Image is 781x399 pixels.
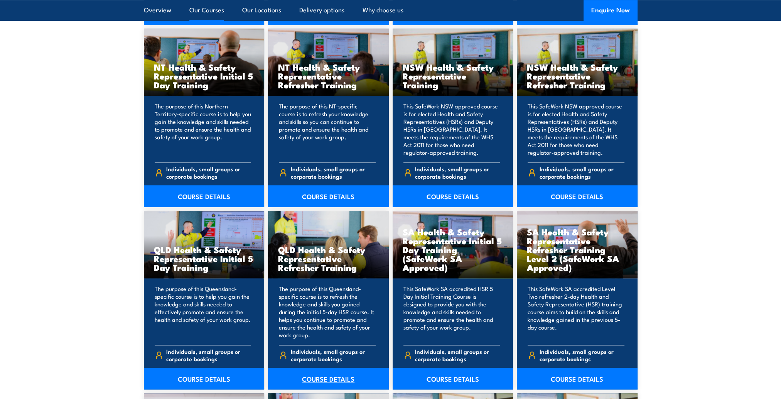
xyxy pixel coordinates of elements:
[166,348,251,362] span: Individuals, small groups or corporate bookings
[415,348,500,362] span: Individuals, small groups or corporate bookings
[155,285,251,339] p: The purpose of this Queensland-specific course is to help you gain the knowledge and skills neede...
[403,102,500,156] p: This SafeWork NSW approved course is for elected Health and Safety Representatives (HSRs) and Dep...
[154,63,255,89] h3: NT Health & Safety Representative Initial 5 Day Training
[527,63,627,89] h3: NSW Health & Safety Representative Refresher Training
[393,368,513,389] a: COURSE DETAILS
[527,227,627,272] h3: SA Health & Safety Representative Refresher Training Level 2 (SafeWork SA Approved)
[278,245,379,272] h3: QLD Health & Safety Representative Refresher Training
[268,185,389,207] a: COURSE DETAILS
[393,185,513,207] a: COURSE DETAILS
[278,63,379,89] h3: NT Health & Safety Representative Refresher Training
[528,285,624,339] p: This SafeWork SA accredited Level Two refresher 2-day Health and Safety Representative (HSR) trai...
[268,368,389,389] a: COURSE DETAILS
[291,348,376,362] span: Individuals, small groups or corporate bookings
[403,63,503,89] h3: NSW Health & Safety Representative Training
[517,368,638,389] a: COURSE DETAILS
[540,348,624,362] span: Individuals, small groups or corporate bookings
[403,285,500,339] p: This SafeWork SA accredited HSR 5 Day Initial Training Course is designed to provide you with the...
[291,165,376,180] span: Individuals, small groups or corporate bookings
[144,368,265,389] a: COURSE DETAILS
[528,102,624,156] p: This SafeWork NSW approved course is for elected Health and Safety Representatives (HSRs) and Dep...
[403,227,503,272] h3: SA Health & Safety Representative Initial 5 Day Training (SafeWork SA Approved)
[279,285,376,339] p: The purpose of this Queensland-specific course is to refresh the knowledge and skills you gained ...
[279,102,376,156] p: The purpose of this NT-specific course is to refresh your knowledge and skills so you can continu...
[415,165,500,180] span: Individuals, small groups or corporate bookings
[166,165,251,180] span: Individuals, small groups or corporate bookings
[144,185,265,207] a: COURSE DETAILS
[155,102,251,156] p: The purpose of this Northern Territory-specific course is to help you gain the knowledge and skil...
[540,165,624,180] span: Individuals, small groups or corporate bookings
[154,245,255,272] h3: QLD Health & Safety Representative Initial 5 Day Training
[517,185,638,207] a: COURSE DETAILS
